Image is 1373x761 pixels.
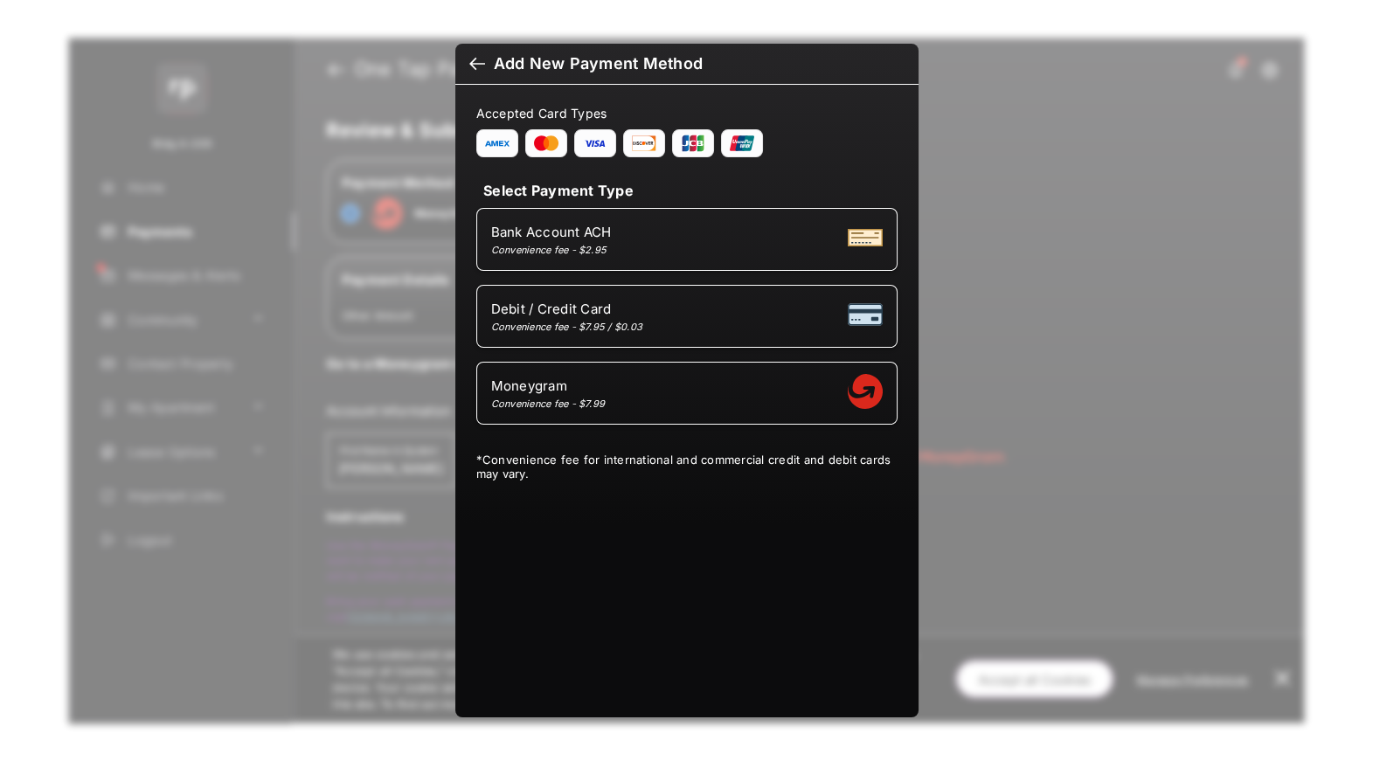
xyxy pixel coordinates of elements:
div: Convenience fee - $7.95 / $0.03 [491,321,643,333]
h4: Select Payment Type [476,182,898,199]
span: Moneygram [491,377,606,394]
span: Debit / Credit Card [491,301,643,317]
span: Bank Account ACH [491,224,612,240]
div: * Convenience fee for international and commercial credit and debit cards may vary. [476,453,898,484]
div: Add New Payment Method [494,54,703,73]
div: Convenience fee - $2.95 [491,244,612,256]
span: Accepted Card Types [476,106,614,121]
div: Convenience fee - $7.99 [491,398,606,410]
